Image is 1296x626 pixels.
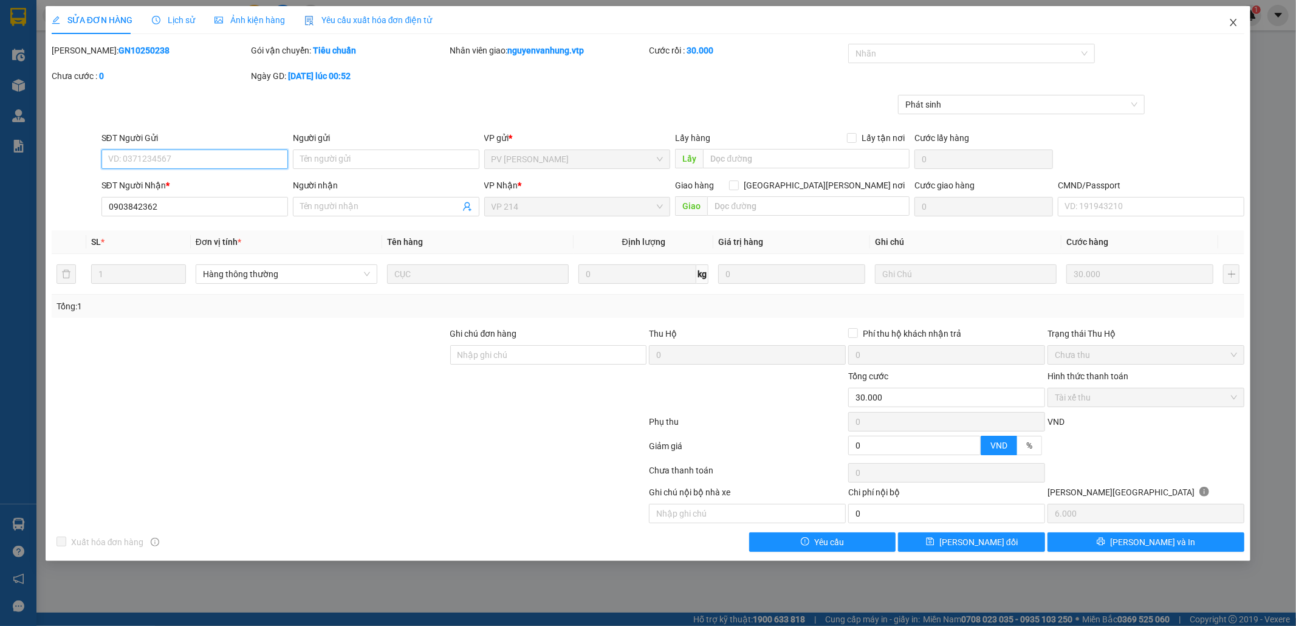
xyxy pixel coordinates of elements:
div: Ngày GD: [251,69,448,83]
div: Phụ thu [648,415,848,436]
span: clock-circle [152,16,160,24]
b: 30.000 [687,46,713,55]
input: Nhập ghi chú [649,504,846,523]
div: SĐT Người Nhận [101,179,288,192]
div: Trạng thái Thu Hộ [1047,327,1244,340]
label: Ghi chú đơn hàng [450,329,517,339]
input: 0 [718,264,865,284]
button: Close [1216,6,1250,40]
span: Hàng thông thường [203,265,370,283]
span: % [1026,441,1032,450]
span: Tài xế thu [1055,388,1237,407]
b: nguyenvanhung.vtp [508,46,585,55]
div: Người nhận [293,179,479,192]
label: Cước giao hàng [914,181,975,190]
label: Hình thức thanh toán [1047,371,1128,381]
span: Phát sinh [905,95,1137,114]
span: Lấy tận nơi [857,131,910,145]
span: Yêu cầu [814,535,844,549]
span: Tổng cước [848,371,888,381]
span: Lấy [675,149,703,168]
span: [PERSON_NAME] đổi [939,535,1018,549]
input: VD: Bàn, Ghế [387,264,569,284]
span: VP Nhận [484,181,518,190]
div: Người gửi [293,131,479,145]
div: Giảm giá [648,439,848,461]
div: Tổng: 1 [57,300,500,313]
span: Thu Hộ [649,329,677,339]
span: PV Gia Nghĩa [492,150,663,168]
span: edit [52,16,60,24]
input: Dọc đường [707,196,910,216]
span: save [926,537,934,547]
div: Chi phí nội bộ [848,486,1045,504]
input: Cước giao hàng [914,197,1053,216]
span: Tên hàng [387,237,423,247]
span: close [1229,18,1238,27]
button: delete [57,264,76,284]
span: Lấy hàng [675,133,710,143]
div: Nhân viên giao: [450,44,647,57]
input: Ghi chú đơn hàng [450,345,647,365]
input: 0 [1066,264,1213,284]
b: 0 [99,71,104,81]
div: Ghi chú nội bộ nhà xe [649,486,846,504]
div: Chưa thanh toán [648,464,848,485]
span: SỬA ĐƠN HÀNG [52,15,132,25]
span: Chưa thu [1055,346,1237,364]
div: SĐT Người Gửi [101,131,288,145]
span: Giao [675,196,707,216]
span: printer [1097,537,1105,547]
button: printer[PERSON_NAME] và In [1047,532,1244,552]
div: [PERSON_NAME]: [52,44,249,57]
span: picture [214,16,223,24]
span: VND [990,441,1007,450]
span: Giao hàng [675,181,714,190]
b: Tiêu chuẩn [313,46,356,55]
input: Cước lấy hàng [914,150,1053,169]
div: Chưa cước : [52,69,249,83]
span: info-circle [151,538,159,546]
div: CMND/Passport [1058,179,1244,192]
span: exclamation-circle [801,537,809,547]
div: VP gửi [484,131,671,145]
span: Xuất hóa đơn hàng [66,535,149,549]
b: [DATE] lúc 00:52 [288,71,351,81]
button: exclamation-circleYêu cầu [749,532,896,552]
span: Phí thu hộ khách nhận trả [858,327,966,340]
span: SL [91,237,101,247]
span: kg [696,264,708,284]
input: Dọc đường [703,149,910,168]
div: [PERSON_NAME][GEOGRAPHIC_DATA] [1047,486,1244,504]
span: Giá trị hàng [718,237,763,247]
b: GN10250238 [118,46,170,55]
div: Gói vận chuyển: [251,44,448,57]
span: [GEOGRAPHIC_DATA][PERSON_NAME] nơi [739,179,910,192]
span: Cước hàng [1066,237,1108,247]
span: Đơn vị tính [196,237,241,247]
img: icon [304,16,314,26]
span: Lịch sử [152,15,195,25]
button: plus [1223,264,1239,284]
label: Cước lấy hàng [914,133,969,143]
th: Ghi chú [870,230,1061,254]
div: Cước rồi : [649,44,846,57]
span: user-add [462,202,472,212]
span: [PERSON_NAME] và In [1110,535,1195,549]
span: Định lượng [622,237,665,247]
span: Ảnh kiện hàng [214,15,285,25]
span: info-circle [1199,487,1209,497]
input: Ghi Chú [875,264,1057,284]
span: VP 214 [492,198,663,216]
span: VND [1047,417,1065,427]
button: save[PERSON_NAME] đổi [898,532,1045,552]
span: Yêu cầu xuất hóa đơn điện tử [304,15,433,25]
